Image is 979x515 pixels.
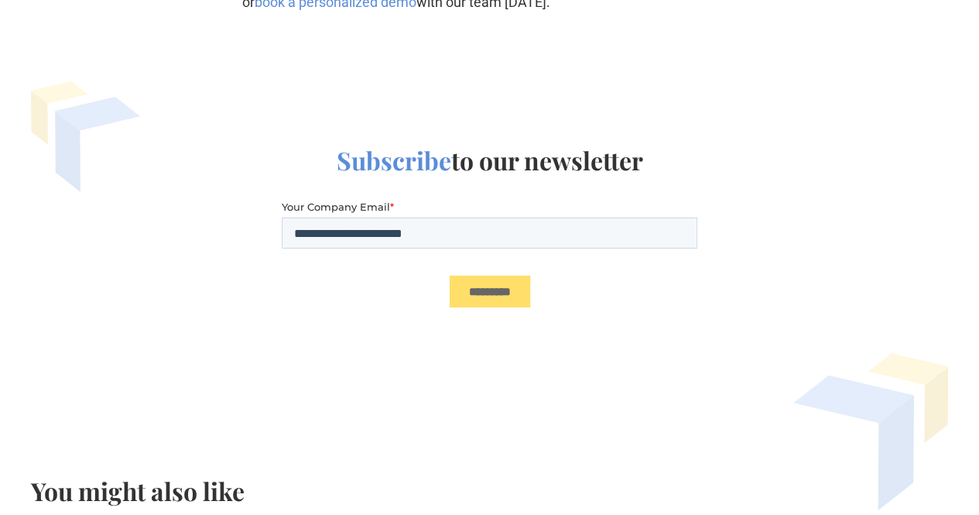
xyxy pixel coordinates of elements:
[282,199,697,320] iframe: Form 0
[337,143,451,177] span: Subscribe
[31,477,948,505] h2: You might also like
[31,146,948,174] h2: to our newsletter
[242,24,738,43] p: ‍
